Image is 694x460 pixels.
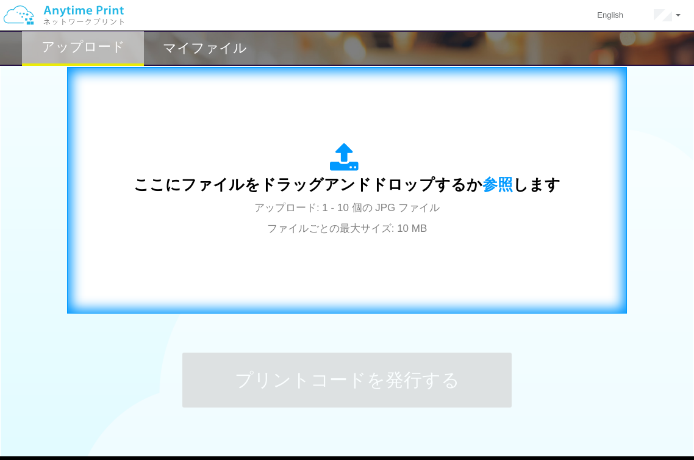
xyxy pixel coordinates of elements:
[182,353,512,408] button: プリントコードを発行する
[482,176,513,193] span: 参照
[134,176,560,193] span: ここにファイルをドラッグアンドドロップするか します
[254,202,440,234] span: アップロード: 1 - 10 個の JPG ファイル ファイルごとの最大サイズ: 10 MB
[163,41,247,56] h2: マイファイル
[41,40,125,54] h2: アップロード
